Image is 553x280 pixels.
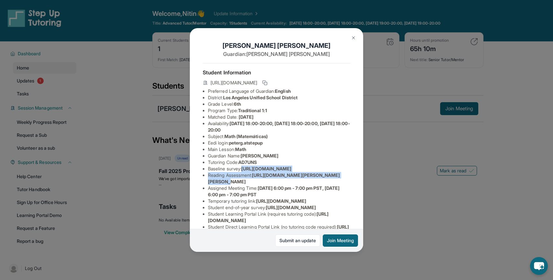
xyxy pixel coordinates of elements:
span: Math (Matemáticas) [224,134,268,139]
li: Subject : [208,133,350,140]
span: [DATE] 6:00 pm - 7:00 pm PST, [DATE] 6:00 pm - 7:00 pm PST [208,185,340,197]
span: [PERSON_NAME] [241,153,278,158]
li: Student end-of-year survey : [208,204,350,211]
button: Join Meeting [323,234,358,247]
span: [URL][DOMAIN_NAME] [266,205,316,210]
li: Student Learning Portal Link (requires tutoring code) : [208,211,350,224]
li: Assigned Meeting Time : [208,185,350,198]
h1: [PERSON_NAME] [PERSON_NAME] [203,41,350,50]
span: Math [235,146,246,152]
span: peterg.atstepup [229,140,263,145]
h4: Student Information [203,69,350,76]
li: Student Direct Learning Portal Link (no tutoring code required) : [208,224,350,237]
a: Submit an update [275,234,320,247]
span: [URL][DOMAIN_NAME] [256,198,306,204]
li: Availability: [208,120,350,133]
p: Guardian: [PERSON_NAME] [PERSON_NAME] [203,50,350,58]
span: [URL][DOMAIN_NAME] [211,80,257,86]
li: Temporary tutoring link : [208,198,350,204]
span: [URL][DOMAIN_NAME] [241,166,291,171]
span: [DATE] 18:00-20:00, [DATE] 18:00-20:00, [DATE] 18:00-20:00 [208,121,350,133]
span: English [275,88,291,94]
span: Traditional 1:1 [238,108,267,113]
li: Preferred Language of Guardian: [208,88,350,94]
li: Main Lesson : [208,146,350,153]
button: chat-button [530,257,548,275]
img: Close Icon [351,35,356,40]
span: 6th [234,101,241,107]
li: Reading Assessment : [208,172,350,185]
span: [DATE] [239,114,254,120]
li: Tutoring Code : [208,159,350,166]
span: AD7UNS [238,159,257,165]
li: Eedi login : [208,140,350,146]
button: Copy link [261,79,269,87]
li: Grade Level: [208,101,350,107]
span: [URL][DOMAIN_NAME][PERSON_NAME][PERSON_NAME] [208,172,340,184]
li: Matched Date: [208,114,350,120]
li: District: [208,94,350,101]
li: Guardian Name : [208,153,350,159]
span: Los Angeles Unified School District [223,95,298,100]
li: Program Type: [208,107,350,114]
li: Baseline survey : [208,166,350,172]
